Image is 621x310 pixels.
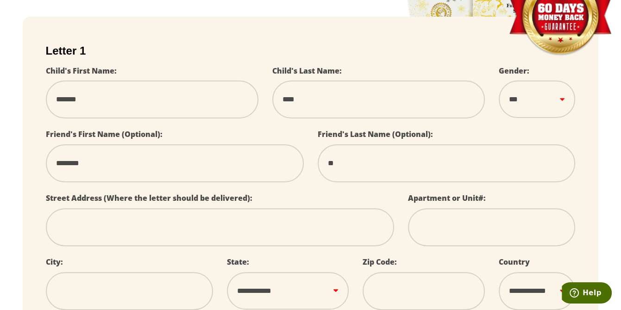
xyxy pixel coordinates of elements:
[46,44,576,57] h2: Letter 1
[499,257,530,267] label: Country
[363,257,397,267] label: Zip Code:
[408,193,486,203] label: Apartment or Unit#:
[46,193,252,203] label: Street Address (Where the letter should be delivered):
[318,129,433,139] label: Friend's Last Name (Optional):
[272,66,342,76] label: Child's Last Name:
[562,282,612,305] iframe: Opens a widget where you can find more information
[46,129,163,139] label: Friend's First Name (Optional):
[46,257,63,267] label: City:
[499,66,529,76] label: Gender:
[46,66,117,76] label: Child's First Name:
[227,257,249,267] label: State:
